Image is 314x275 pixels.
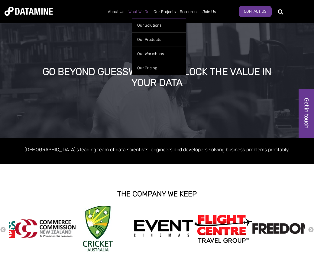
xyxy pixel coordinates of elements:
[132,18,186,32] a: Our Solutions
[132,32,186,47] a: Our Products
[308,227,314,233] button: Next
[151,4,178,20] a: Our Projects
[5,146,309,154] p: [DEMOGRAPHIC_DATA]'s leading team of data scientists, engineers and developers solving business p...
[132,47,186,61] a: Our Workshops
[15,219,76,238] img: commercecommission
[200,4,218,20] a: Join Us
[193,213,253,244] img: Flight Centre
[106,4,126,20] a: About Us
[252,223,312,234] img: Freedom logo
[299,89,314,138] a: Get in touch
[5,7,53,16] img: Datamine
[178,4,200,20] a: Resources
[39,67,275,88] div: GO BEYOND GUESSWORK TO UNLOCK THE VALUE IN YOUR DATA
[117,190,197,198] strong: THE COMPANY WE KEEP
[239,6,272,17] a: Contact Us
[132,61,186,75] a: Our Pricing
[83,206,113,251] img: Cricket Australia
[126,4,151,20] a: What We Do
[134,220,194,237] img: event cinemas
